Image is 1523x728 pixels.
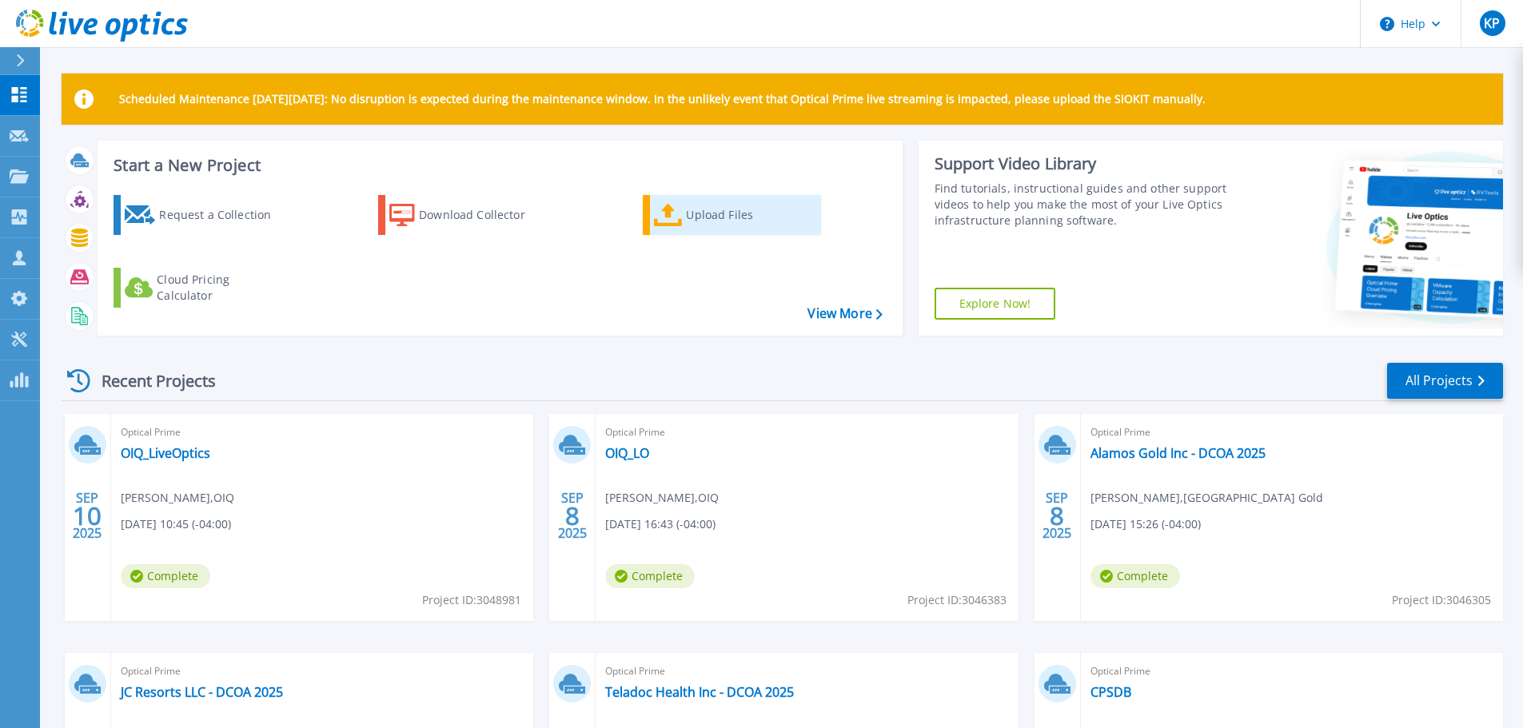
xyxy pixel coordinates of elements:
[605,515,716,533] span: [DATE] 16:43 (-04:00)
[605,424,1008,441] span: Optical Prime
[1090,564,1180,588] span: Complete
[1090,489,1323,507] span: [PERSON_NAME] , [GEOGRAPHIC_DATA] Gold
[907,591,1007,609] span: Project ID: 3046383
[419,199,547,231] div: Download Collector
[1392,591,1491,609] span: Project ID: 3046305
[1090,515,1201,533] span: [DATE] 15:26 (-04:00)
[121,445,210,461] a: OIQ_LiveOptics
[157,272,285,304] div: Cloud Pricing Calculator
[119,93,1206,105] p: Scheduled Maintenance [DATE][DATE]: No disruption is expected during the maintenance window. In t...
[935,153,1233,174] div: Support Video Library
[1484,17,1500,30] span: KP
[605,445,649,461] a: OIQ_LO
[72,487,102,545] div: SEP 2025
[121,662,524,680] span: Optical Prime
[1090,684,1131,700] a: CPSDB
[1050,509,1064,523] span: 8
[114,157,882,174] h3: Start a New Project
[62,361,237,400] div: Recent Projects
[557,487,588,545] div: SEP 2025
[1090,445,1266,461] a: Alamos Gold Inc - DCOA 2025
[121,489,234,507] span: [PERSON_NAME] , OIQ
[159,199,287,231] div: Request a Collection
[605,489,719,507] span: [PERSON_NAME] , OIQ
[605,662,1008,680] span: Optical Prime
[1090,662,1493,680] span: Optical Prime
[378,195,556,235] a: Download Collector
[565,509,580,523] span: 8
[605,684,794,700] a: Teladoc Health Inc - DCOA 2025
[114,195,292,235] a: Request a Collection
[935,181,1233,229] div: Find tutorials, instructional guides and other support videos to help you make the most of your L...
[121,515,231,533] span: [DATE] 10:45 (-04:00)
[1387,363,1503,399] a: All Projects
[605,564,695,588] span: Complete
[1090,424,1493,441] span: Optical Prime
[422,591,521,609] span: Project ID: 3048981
[121,564,210,588] span: Complete
[686,199,814,231] div: Upload Files
[807,306,882,321] a: View More
[935,288,1056,320] a: Explore Now!
[121,424,524,441] span: Optical Prime
[73,509,102,523] span: 10
[121,684,283,700] a: JC Resorts LLC - DCOA 2025
[643,195,821,235] a: Upload Files
[114,268,292,308] a: Cloud Pricing Calculator
[1042,487,1072,545] div: SEP 2025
